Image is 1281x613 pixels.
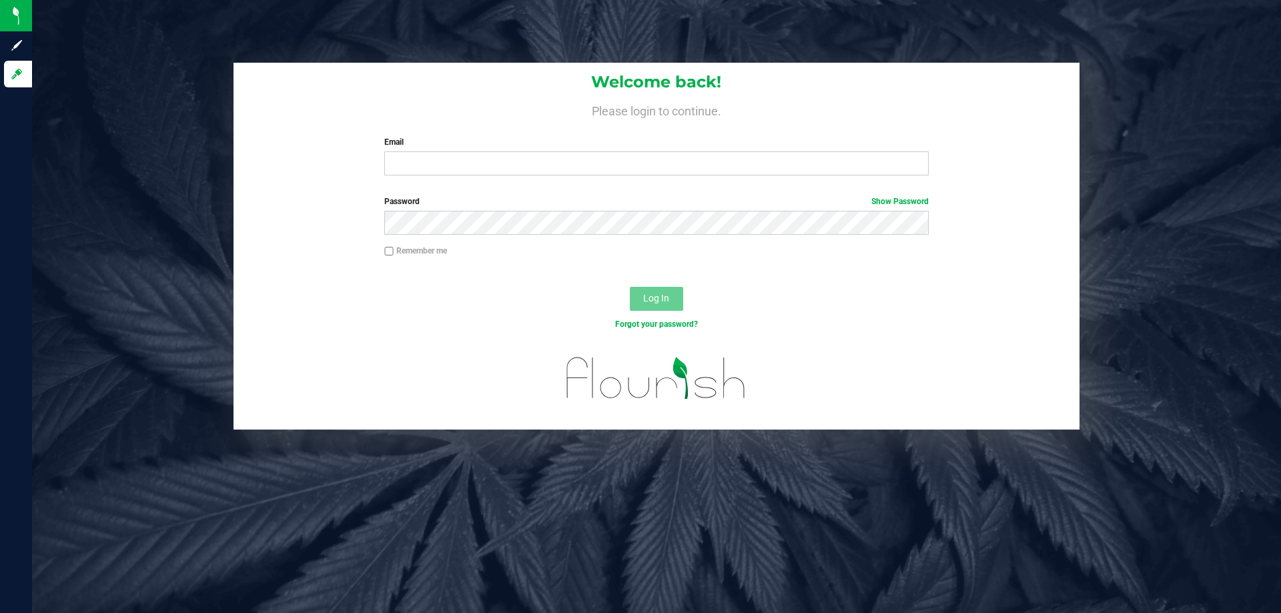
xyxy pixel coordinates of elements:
[384,245,447,257] label: Remember me
[615,320,698,329] a: Forgot your password?
[630,287,683,311] button: Log In
[643,293,669,303] span: Log In
[234,101,1080,117] h4: Please login to continue.
[871,197,929,206] a: Show Password
[234,73,1080,91] h1: Welcome back!
[10,67,23,81] inline-svg: Log in
[384,197,420,206] span: Password
[10,39,23,52] inline-svg: Sign up
[550,344,762,412] img: flourish_logo.svg
[384,247,394,256] input: Remember me
[384,136,928,148] label: Email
